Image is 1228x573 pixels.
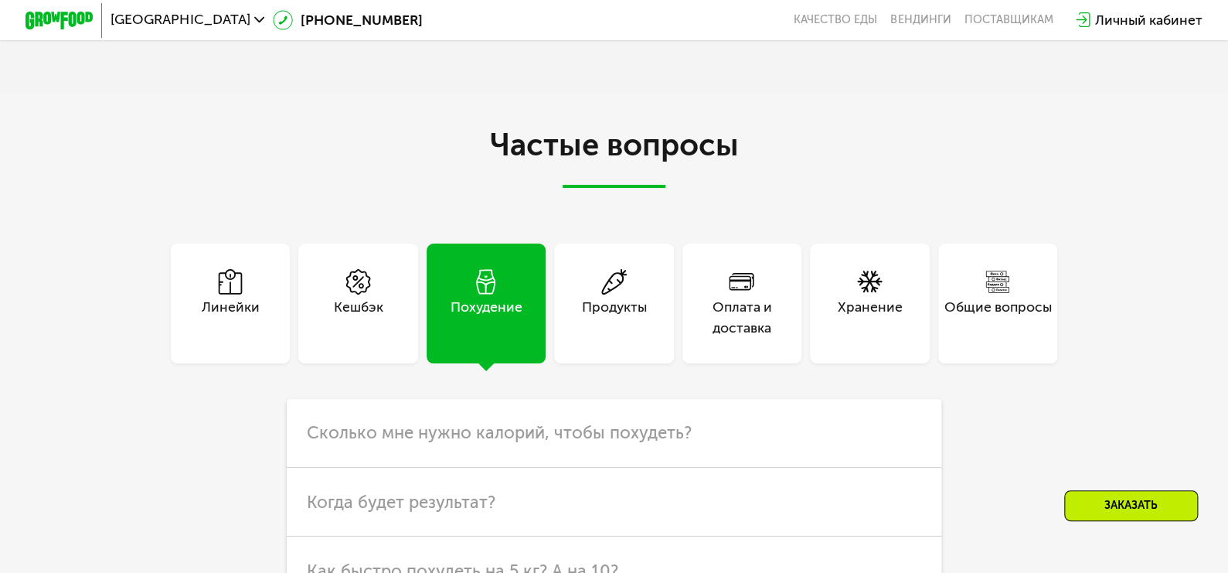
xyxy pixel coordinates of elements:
div: поставщикам [964,13,1053,27]
div: Оплата и доставка [682,297,801,338]
a: [PHONE_NUMBER] [273,10,422,30]
span: [GEOGRAPHIC_DATA] [111,13,250,27]
div: Общие вопросы [944,297,1052,338]
a: Качество еды [794,13,877,27]
div: Продукты [581,297,646,338]
div: Хранение [838,297,903,338]
h2: Частые вопросы [137,128,1092,188]
div: Похудение [450,297,522,338]
div: Линейки [201,297,259,338]
div: Заказать [1064,490,1198,521]
a: Вендинги [890,13,951,27]
div: Кешбэк [333,297,383,338]
div: Личный кабинет [1095,10,1202,30]
span: Когда будет результат? [307,492,495,513]
span: Сколько мне нужно калорий, чтобы похудеть? [307,422,692,443]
